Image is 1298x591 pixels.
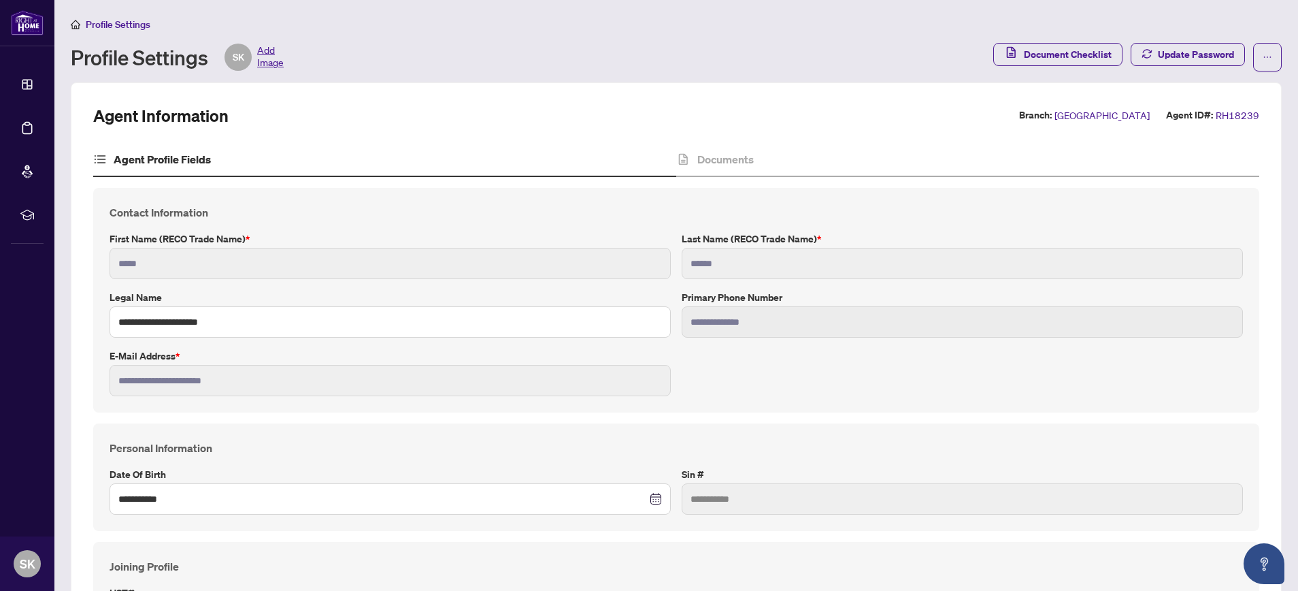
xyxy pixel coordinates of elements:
h4: Contact Information [110,204,1243,221]
div: Profile Settings [71,44,284,71]
span: [GEOGRAPHIC_DATA] [1054,108,1150,123]
label: E-mail Address [110,349,671,364]
h4: Personal Information [110,440,1243,456]
h4: Joining Profile [110,558,1243,575]
span: Add Image [257,44,284,71]
img: logo [11,10,44,35]
span: SK [233,50,244,65]
span: Document Checklist [1024,44,1112,65]
label: Primary Phone Number [682,290,1243,305]
h4: Agent Profile Fields [114,151,211,167]
label: Date of Birth [110,467,671,482]
label: Agent ID#: [1166,108,1213,123]
span: home [71,20,80,29]
span: SK [20,554,35,573]
label: First Name (RECO Trade Name) [110,231,671,246]
span: RH18239 [1216,108,1259,123]
span: Update Password [1158,44,1234,65]
button: Open asap [1244,543,1284,584]
span: Profile Settings [86,18,150,31]
label: Sin # [682,467,1243,482]
button: Update Password [1131,43,1245,66]
label: Branch: [1019,108,1052,123]
label: Legal Name [110,290,671,305]
h2: Agent Information [93,105,229,127]
h4: Documents [697,151,754,167]
button: Document Checklist [993,43,1122,66]
label: Last Name (RECO Trade Name) [682,231,1243,246]
span: ellipsis [1263,52,1272,62]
